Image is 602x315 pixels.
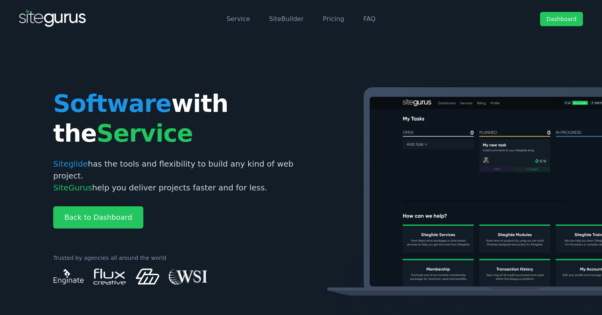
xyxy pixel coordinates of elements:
a: Service [226,15,250,23]
p: Trusted by agencies all around the world [53,254,295,262]
span: SiteGurus [53,183,92,192]
span: Siteglide [53,159,88,169]
h1: with the [53,89,295,148]
a: SiteBuilder [269,15,303,23]
p: has the tools and flexibility to build any kind of web project. help you deliver projects faster ... [53,158,295,194]
span: Service [96,119,193,147]
a: Pricing [323,15,344,23]
a: Back to Dashboard [53,206,143,229]
a: FAQ [363,15,376,23]
img: SiteGurus Logo [19,10,87,29]
a: Dashboard [540,12,583,26]
span: Software [53,90,171,117]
